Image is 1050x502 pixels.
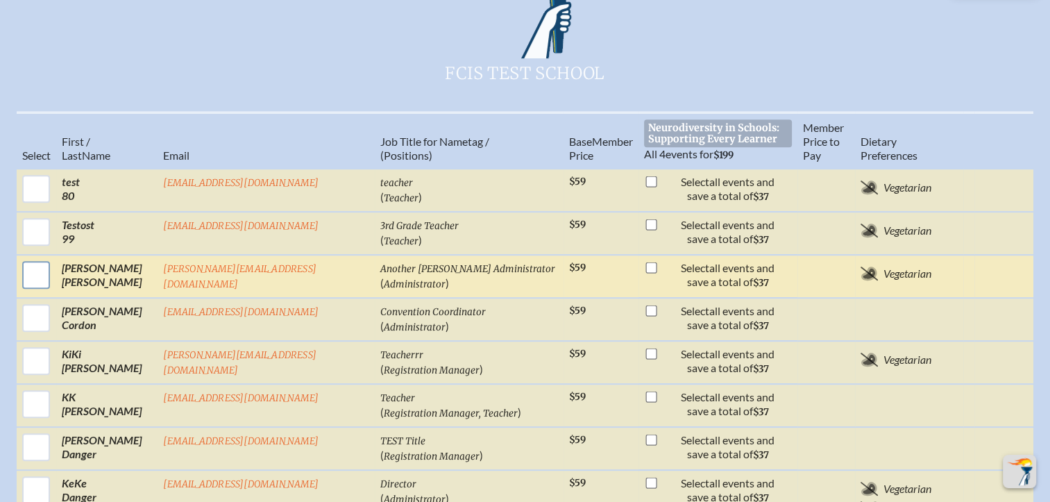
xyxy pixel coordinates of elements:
[663,433,792,461] p: all events and save a total of
[681,304,709,317] span: Select
[569,149,593,162] span: Price
[384,408,518,419] span: Registration Manager, Teacher
[797,112,855,169] th: Member Price to Pay
[380,405,384,419] span: (
[384,321,446,333] span: Administrator
[564,112,638,169] th: Memb
[569,305,586,317] span: $59
[883,181,931,194] span: Vegetarian
[163,435,319,447] a: [EMAIL_ADDRESS][DOMAIN_NAME]
[663,390,792,418] p: all events and save a total of
[681,476,709,490] span: Select
[753,191,769,203] span: $37
[883,267,931,281] span: Vegetarian
[56,112,158,169] th: Name
[713,149,734,161] span: $199
[56,298,158,341] td: [PERSON_NAME] Cordon
[480,362,483,376] span: )
[380,392,415,404] span: Teacher
[380,349,423,361] span: Teacherrr
[855,112,963,169] th: Diet
[753,406,769,418] span: $37
[569,135,592,148] span: Base
[380,220,459,232] span: 3rd Grade Teacher
[384,192,418,204] span: Teacher
[753,449,769,461] span: $37
[663,261,792,289] p: all events and save a total of
[569,477,586,489] span: $59
[380,263,555,275] span: Another [PERSON_NAME] Administrator
[380,190,384,203] span: (
[56,341,158,384] td: KiKi [PERSON_NAME]
[753,277,769,289] span: $37
[303,58,747,86] span: FCIS Test School
[644,119,792,147] span: Neurodiversity in Schools: Supporting Every Learner
[518,405,521,419] span: )
[384,365,480,376] span: Registration Manager
[380,435,425,447] span: TEST Title
[62,149,82,162] span: Last
[663,175,792,203] p: all events and save a total of
[663,304,792,332] p: all events and save a total of
[418,190,422,203] span: )
[883,224,931,237] span: Vegetarian
[753,320,769,332] span: $37
[384,278,446,290] span: Administrator
[623,135,633,148] span: er
[446,276,449,290] span: )
[681,433,709,446] span: Select
[663,218,792,246] p: all events and save a total of
[644,147,666,160] span: All 4
[681,347,709,360] span: Select
[753,234,769,246] span: $37
[753,363,769,375] span: $37
[883,482,931,496] span: Vegetarian
[418,233,422,246] span: )
[380,362,384,376] span: (
[163,392,319,404] a: [EMAIL_ADDRESS][DOMAIN_NAME]
[480,449,483,462] span: )
[158,112,375,169] th: Email
[569,434,586,446] span: $59
[163,306,319,318] a: [EMAIL_ADDRESS][DOMAIN_NAME]
[569,262,586,274] span: $59
[569,176,586,187] span: $59
[569,219,586,231] span: $59
[375,112,564,169] th: Job Title for Nametag / (Positions)
[384,451,480,462] span: Registration Manager
[22,149,51,162] span: Select
[163,478,319,490] a: [EMAIL_ADDRESS][DOMAIN_NAME]
[1006,458,1033,485] img: To the top
[163,177,319,189] a: [EMAIL_ADDRESS][DOMAIN_NAME]
[861,135,917,162] span: ary Preferences
[681,175,709,188] span: Select
[681,261,709,274] span: Select
[681,390,709,403] span: Select
[163,263,316,290] a: [PERSON_NAME][EMAIL_ADDRESS][DOMAIN_NAME]
[644,147,734,160] span: events for
[56,427,158,470] td: [PERSON_NAME] Danger
[380,319,384,333] span: (
[56,169,158,212] td: test 80
[56,384,158,427] td: KK [PERSON_NAME]
[380,306,486,318] span: Convention Coordinator
[380,276,384,290] span: (
[384,235,418,247] span: Teacher
[883,353,931,367] span: Vegetarian
[56,255,158,298] td: [PERSON_NAME] [PERSON_NAME]
[569,348,586,360] span: $59
[163,349,316,376] a: [PERSON_NAME][EMAIL_ADDRESS][DOMAIN_NAME]
[446,319,449,333] span: )
[380,177,413,189] span: teacher
[380,478,416,490] span: Director
[1003,455,1036,488] button: Scroll Top
[62,135,90,148] span: First /
[56,212,158,255] td: Testost 99
[663,347,792,375] p: all events and save a total of
[569,391,586,403] span: $59
[380,233,384,246] span: (
[380,449,384,462] span: (
[163,220,319,232] a: [EMAIL_ADDRESS][DOMAIN_NAME]
[681,218,709,231] span: Select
